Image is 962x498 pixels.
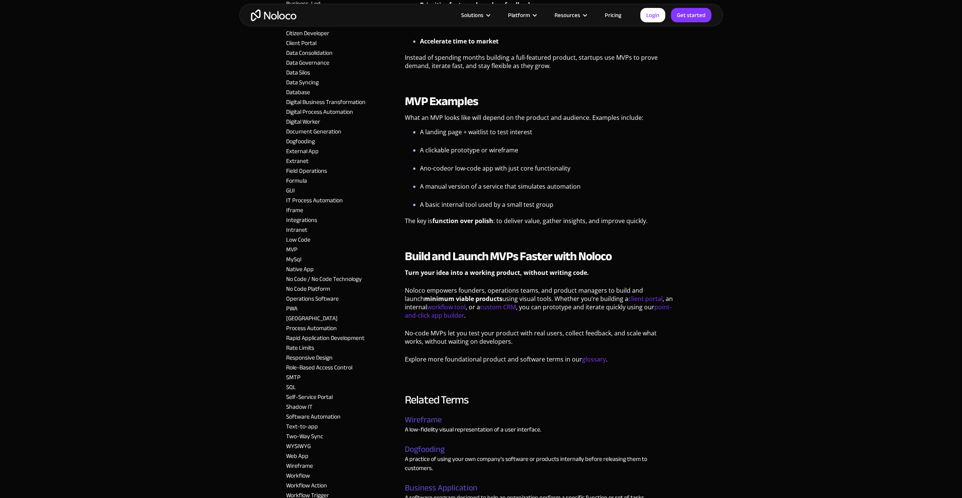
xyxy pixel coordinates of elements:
a: Citizen Developer [286,28,329,39]
div: Solutions [461,10,483,20]
a: Digital Worker [286,116,320,127]
a: Wireframe [286,460,313,472]
div: Resources [545,10,595,20]
a: Data Silos [286,67,310,78]
li: A landing page + waitlist to test interest [420,127,676,146]
a: Text-to-app [286,421,318,432]
a: Extranet [286,155,308,167]
a: Self-Service Portal [286,391,333,403]
a: Role-Based Access Control [286,362,352,373]
a: Responsive Design [286,352,333,363]
a: Web App [286,450,308,462]
div: Solutions [452,10,499,20]
a: Digital Process Automation [286,106,353,118]
a: client portal [628,295,663,303]
strong: Turn your idea into a working product, without writing code. [405,268,589,277]
a: GUI [286,185,295,196]
li: A basic internal tool used by a small test group [420,200,676,209]
a: Formula [286,175,307,186]
a: Dogfooding [405,445,445,455]
strong: minimum viable products [424,295,502,303]
a: Wireframe [405,415,442,425]
p: Noloco empowers founders, operations teams, and product managers to build and launch using visual... [405,286,676,325]
a: Data Governance [286,57,329,68]
li: A clickable prototype or wireframe [420,146,676,164]
a: Field Operations [286,165,327,177]
p: Explore more foundational product and software terms in our . [405,355,676,369]
div: Platform [499,10,545,20]
a: workflow tool [427,303,466,311]
p: What an MVP looks like will depend on the product and audience. Examples include: [405,113,676,127]
strong: function over polish [432,217,493,225]
a: Iframe [286,205,303,216]
a: Dogfooding [286,136,315,147]
a: Workflow [286,470,310,481]
p: No-code MVPs let you test your product with real users, collect feedback, and scale what works, w... [405,329,676,351]
a: MySql [286,254,301,265]
div: Resources [555,10,580,20]
a: Get started [671,8,711,22]
a: Operations Software [286,293,339,304]
a: No Code Platform [286,283,330,295]
a: Process Automation [286,323,337,334]
a: Data Consolidation [286,47,333,59]
a: Rapid Application Development [286,332,364,344]
a: SMTP [286,372,301,383]
a: Data Syncing [286,77,319,88]
a: Business Application [405,483,477,493]
a: custom CRM [480,303,516,311]
p: The key is : to deliver value, gather insights, and improve quickly. [405,217,676,231]
a: Low Code [286,234,310,245]
strong: Accelerate time to market [420,37,499,45]
h3: Related Terms [405,392,468,408]
p: A low-fidelity visual representation of a user interface. [405,425,541,434]
a: Client Portal [286,37,316,49]
a: Document Generation [286,126,341,137]
a: Native App [286,264,314,275]
a: Shadow IT [286,401,313,413]
a: Rate Limits [286,342,314,354]
a: Software Automation [286,411,341,422]
p: A practice of using your own company’s software or products internally before releasing them to c... [405,455,676,473]
a: MVP [286,244,297,255]
a: SQL [286,382,296,393]
strong: Build and Launch MVPs Faster with Noloco [405,245,612,268]
div: Platform [508,10,530,20]
a: WYSIWYG [286,441,311,452]
a: [GEOGRAPHIC_DATA] [286,313,338,324]
li: A manual version of a service that simulates automation [420,182,676,200]
a: point-and-click app builder [405,303,671,320]
a: glossary [582,355,606,363]
a: Database [286,87,310,98]
a: IT Process Automation [286,195,343,206]
a: No Code / No Code Technology [286,273,362,285]
a: Login [640,8,665,22]
a: PWA [286,303,297,314]
a: Pricing [595,10,631,20]
p: Instead of spending months building a full-featured product, startups use MVPs to prove demand, i... [405,53,676,76]
a: Two-Way Sync [286,431,323,442]
li: A or low-code app with just core functionality [420,164,676,182]
strong: MVP Examples [405,90,478,113]
a: home [251,9,296,21]
a: Intranet [286,224,307,236]
a: Digital Business Transformation [286,96,366,108]
a: Integrations [286,214,317,226]
a: Workflow Action [286,480,327,491]
a: no-code [424,164,447,172]
a: External App [286,146,319,157]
